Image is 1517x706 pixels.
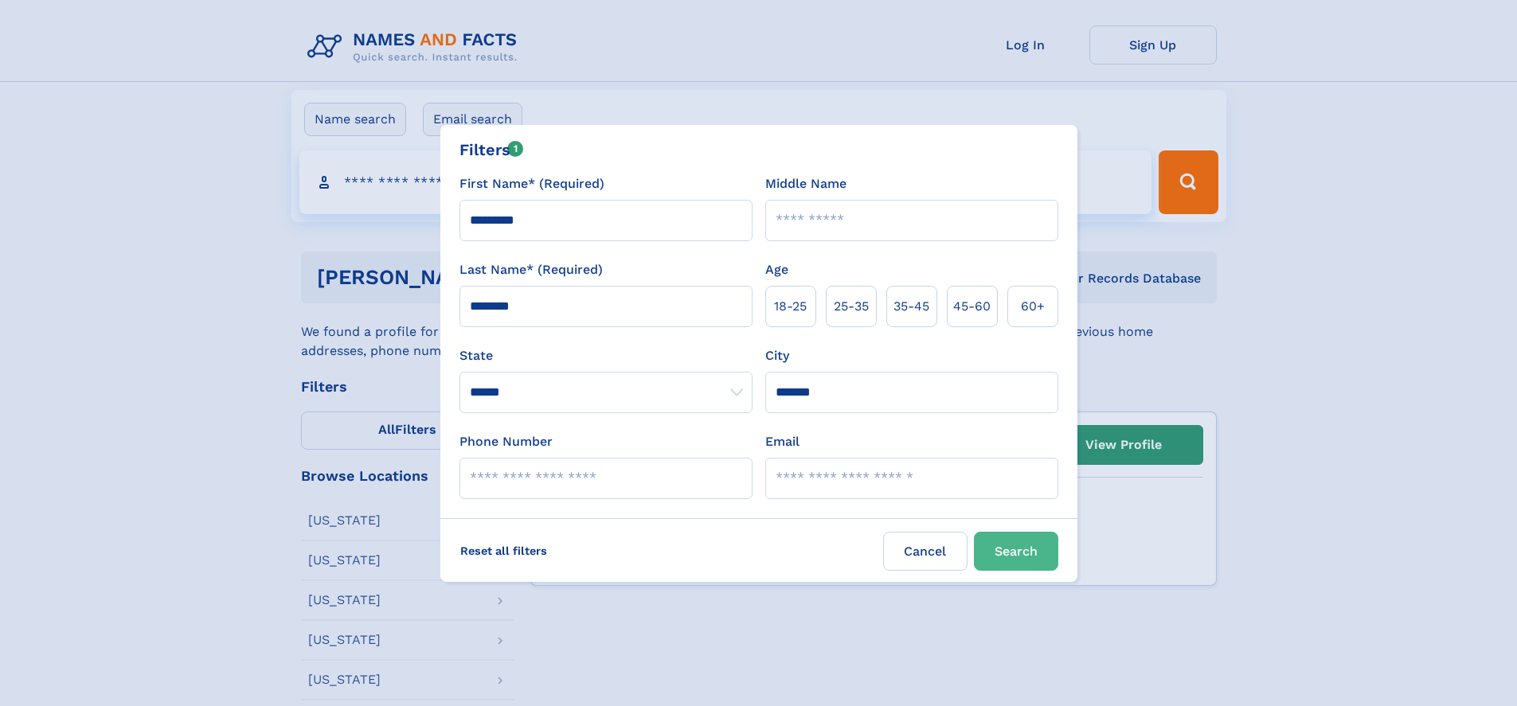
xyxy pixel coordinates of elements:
span: 18‑25 [774,297,807,316]
div: Filters [459,138,524,162]
label: Age [765,260,788,279]
label: City [765,346,789,365]
label: Middle Name [765,174,846,193]
label: Email [765,432,800,451]
span: 45‑60 [953,297,991,316]
label: Cancel [883,532,968,571]
span: 60+ [1021,297,1045,316]
label: Phone Number [459,432,553,451]
span: 35‑45 [893,297,929,316]
label: State [459,346,753,365]
label: Last Name* (Required) [459,260,603,279]
button: Search [974,532,1058,571]
label: First Name* (Required) [459,174,604,193]
label: Reset all filters [450,532,557,570]
span: 25‑35 [834,297,869,316]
